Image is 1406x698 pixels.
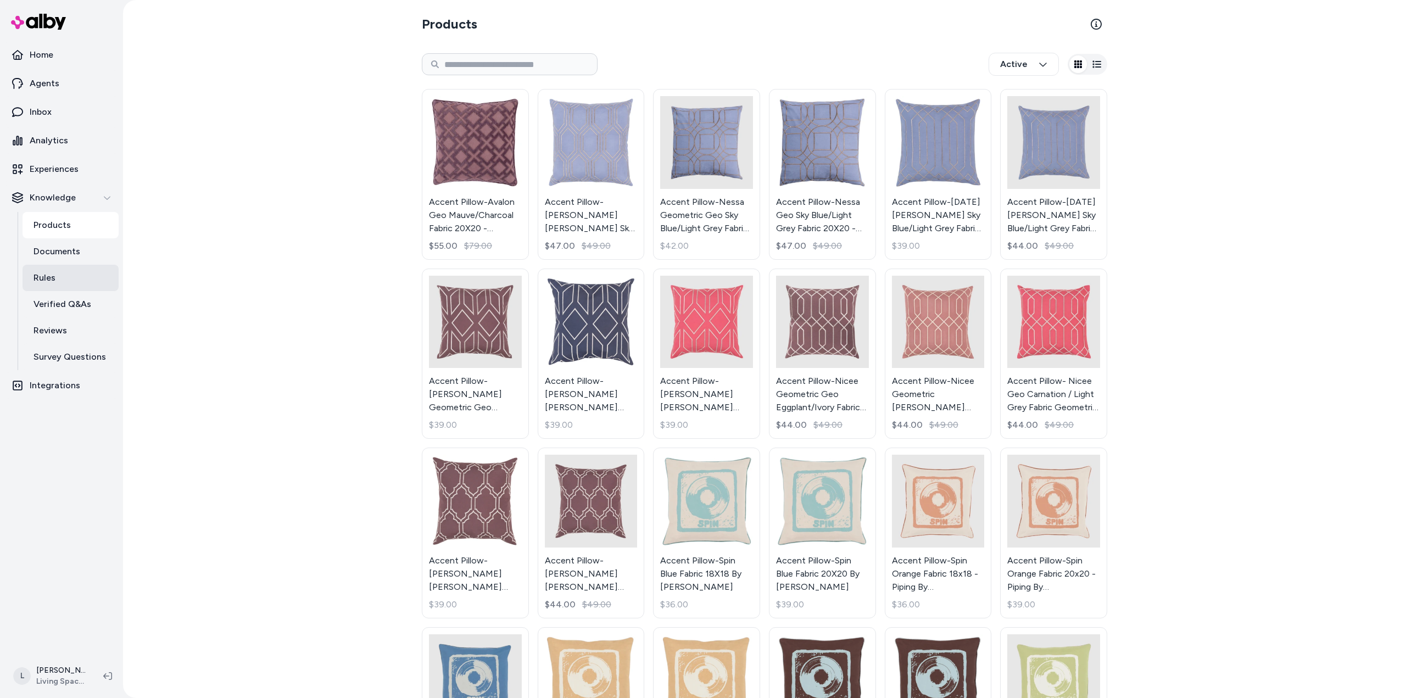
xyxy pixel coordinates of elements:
[538,269,645,439] a: Accent Pillow-Nora Geo Fabric Eggplant/Ivory 18X18 - Geometric By SuryaAccent Pillow-[PERSON_NAME...
[4,42,119,68] a: Home
[23,265,119,291] a: Rules
[30,105,52,119] p: Inbox
[34,271,55,284] p: Rules
[4,70,119,97] a: Agents
[1000,89,1107,260] a: Accent Pillow-Noel Geo Sky Blue/Light Grey Fabric Geometric 20x20 By SuryaAccent Pillow-[DATE][PE...
[885,269,992,439] a: Accent Pillow-Nicee Geometric Geo Rose Beige Fabric 20x20 By SuryaAccent Pillow-Nicee Geometric [...
[34,245,80,258] p: Documents
[422,448,529,618] a: Accent Pillow-Norinne Geo Fabric Mauve/Light Grey 18X18 - Geometric By SuryaAccent Pillow-[PERSON...
[13,667,31,685] span: L
[885,89,992,260] a: Accent Pillow-Noel Geo Sky Blue/Light Grey Fabric 18X18 - Geometric By SuryaAccent Pillow-[DATE][...
[769,448,876,618] a: Accent Pillow-Spin Blue Fabric 20X20 By SuryaAccent Pillow-Spin Blue Fabric 20X20 By [PERSON_NAME...
[4,185,119,211] button: Knowledge
[7,658,94,694] button: L[PERSON_NAME]Living Spaces
[30,134,68,147] p: Analytics
[23,212,119,238] a: Products
[30,163,79,176] p: Experiences
[23,317,119,344] a: Reviews
[422,89,529,260] a: Accent Pillow-Avalon Geo Mauve/Charcoal Fabric 20X20 - Geometric By SuryaAccent Pillow-Avalon Geo...
[422,15,477,33] h2: Products
[34,298,91,311] p: Verified Q&As
[34,350,106,364] p: Survey Questions
[30,48,53,62] p: Home
[4,372,119,399] a: Integrations
[4,99,119,125] a: Inbox
[653,448,760,618] a: Accent Pillow-Spin Blue Fabric 18X18 By SuryaAccent Pillow-Spin Blue Fabric 18X18 By [PERSON_NAME...
[1000,269,1107,439] a: Accent Pillow- Nicee Geo Carnation / Light Grey Fabric Geometric 20X20 By SuryaAccent Pillow- Nic...
[653,89,760,260] a: Accent Pillow-Nessa Geometric Geo Sky Blue/Light Grey Fabric 18X18 By SuryaAccent Pillow-Nessa Ge...
[1000,448,1107,618] a: Accent Pillow-Spin Orange Fabric 20x20 - Piping By SuryaAccent Pillow-Spin Orange Fabric 20x20 - ...
[769,269,876,439] a: Accent Pillow-Nicee Geometric Geo Eggplant/Ivory Fabric 20x20 By SuryaAccent Pillow-Nicee Geometr...
[36,665,86,676] p: [PERSON_NAME]
[36,676,86,687] span: Living Spaces
[30,77,59,90] p: Agents
[23,238,119,265] a: Documents
[23,344,119,370] a: Survey Questions
[4,156,119,182] a: Experiences
[23,291,119,317] a: Verified Q&As
[34,324,67,337] p: Reviews
[11,14,66,30] img: alby Logo
[885,448,992,618] a: Accent Pillow-Spin Orange Fabric 18x18 - Piping By SuryaAccent Pillow-Spin Orange Fabric 18x18 - ...
[34,219,71,232] p: Products
[769,89,876,260] a: Accent Pillow-Nessa Geo Sky Blue/Light Grey Fabric 20X20 - Geometric By SuryaAccent Pillow-Nessa ...
[538,89,645,260] a: Accent Pillow-Natalie Geo Sky Blue/Light Grey Fabric 20X20 - Geometric By SuryaAccent Pillow-[PER...
[4,127,119,154] a: Analytics
[989,53,1059,76] button: Active
[30,191,76,204] p: Knowledge
[653,269,760,439] a: Accent Pillow- Nora Geo Carnation / Light Grey Fabric Geometric 18X18 By SuryaAccent Pillow- [PER...
[30,379,80,392] p: Integrations
[538,448,645,618] a: Accent Pillow-Norinne Geo Mauve/Light Grey Fabric Geometric 20x20 By SuryaAccent Pillow-[PERSON_N...
[422,269,529,439] a: Accent Pillow-Nora Geometric Geo Eggplant/Ivory Fabric 18X18 By SuryaAccent Pillow-[PERSON_NAME] ...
